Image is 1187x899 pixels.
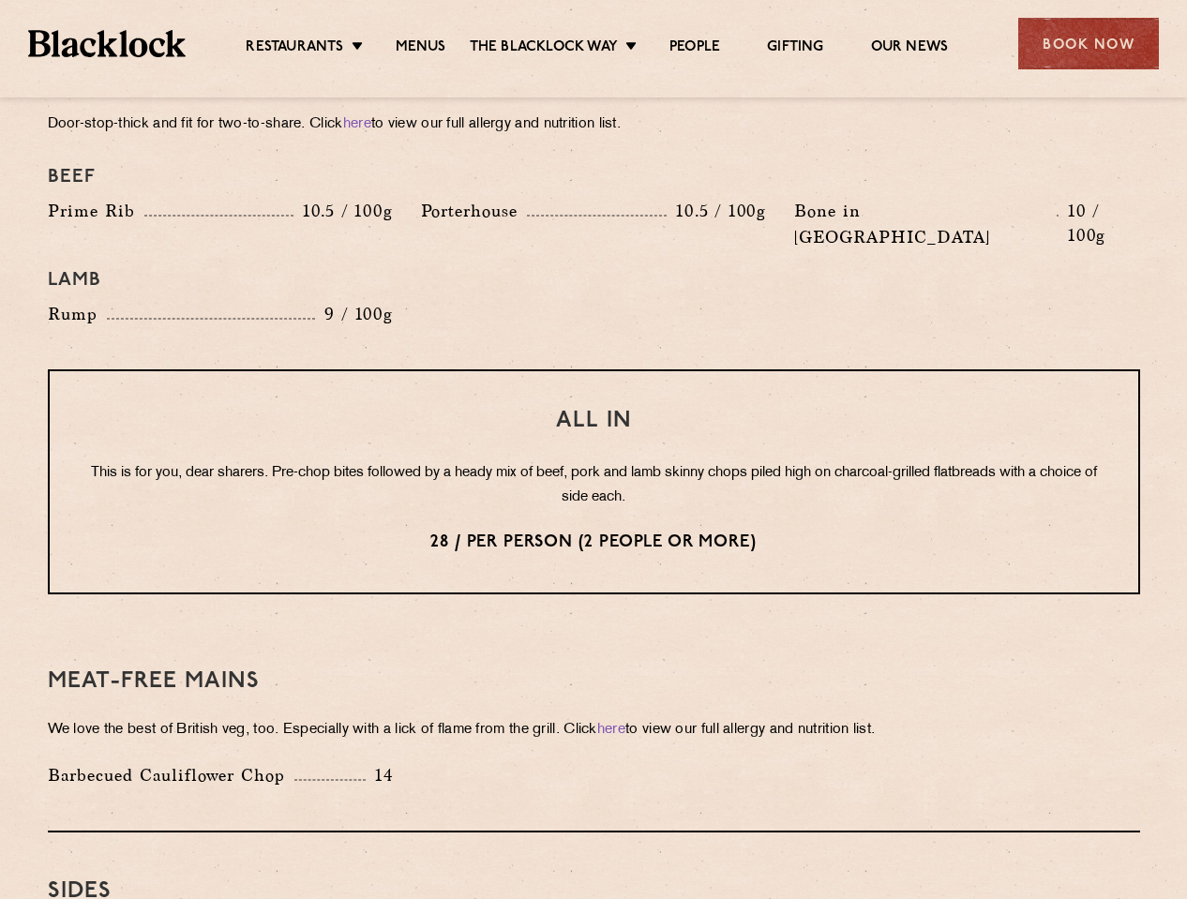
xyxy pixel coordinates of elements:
[87,461,1101,510] p: This is for you, dear sharers. Pre-chop bites followed by a heady mix of beef, pork and lamb skin...
[597,723,625,737] a: here
[48,269,1140,292] h4: Lamb
[48,198,144,224] p: Prime Rib
[871,38,949,59] a: Our News
[48,669,1140,694] h3: Meat-Free mains
[48,762,294,788] p: Barbecued Cauliflower Chop
[669,38,720,59] a: People
[246,38,343,59] a: Restaurants
[87,531,1101,555] p: 28 / per person (2 people or more)
[48,717,1140,743] p: We love the best of British veg, too. Especially with a lick of flame from the grill. Click to vi...
[315,302,393,326] p: 9 / 100g
[470,38,618,59] a: The Blacklock Way
[667,199,766,223] p: 10.5 / 100g
[48,301,107,327] p: Rump
[794,198,1057,250] p: Bone in [GEOGRAPHIC_DATA]
[48,166,1140,188] h4: Beef
[48,112,1140,138] p: Door-stop-thick and fit for two-to-share. Click to view our full allergy and nutrition list.
[396,38,446,59] a: Menus
[293,199,393,223] p: 10.5 / 100g
[366,763,393,787] p: 14
[343,117,371,131] a: here
[1059,199,1140,247] p: 10 / 100g
[767,38,823,59] a: Gifting
[28,30,186,56] img: BL_Textured_Logo-footer-cropped.svg
[87,409,1101,433] h3: All In
[1018,18,1159,69] div: Book Now
[421,198,527,224] p: Porterhouse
